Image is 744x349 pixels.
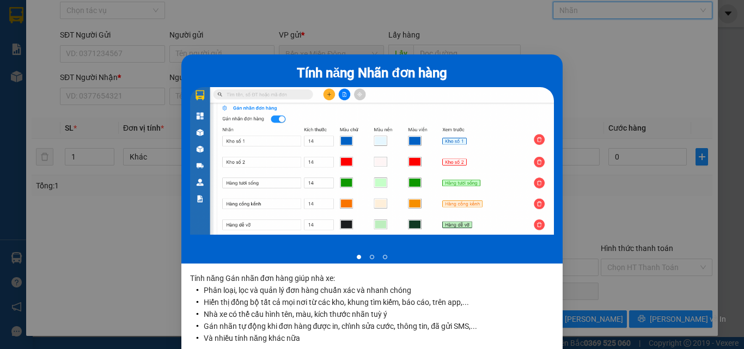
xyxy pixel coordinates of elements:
[383,255,387,259] li: slide item 3
[204,308,554,320] li: Nhà xe có thể cấu hình tên, màu, kích thước nhãn tuỳ ý
[204,296,554,308] li: Hiển thị đồng bộ tất cả mọi nơi từ các kho, khung tìm kiếm, báo cáo, trên app,...
[204,284,554,296] li: Phân loại, lọc và quản lý đơn hàng chuẩn xác và nhanh chóng
[204,320,554,332] li: Gán nhãn tự động khi đơn hàng được in, chỉnh sửa cước, thông tin, đã gửi SMS,...
[190,63,554,84] div: Tính năng Nhãn đơn hàng
[204,332,554,344] li: Và nhiều tính năng khác nữa
[370,255,374,259] li: slide item 2
[357,255,361,259] li: slide item 1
